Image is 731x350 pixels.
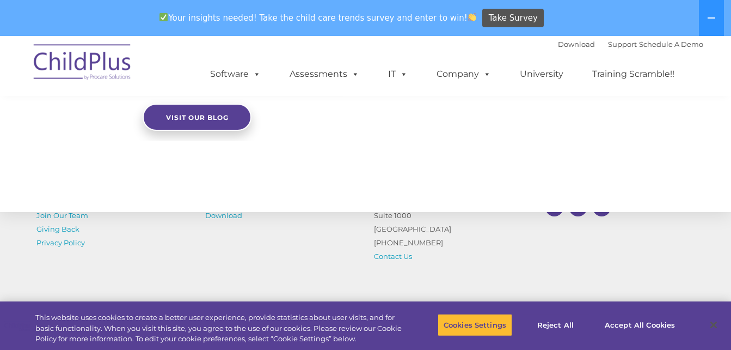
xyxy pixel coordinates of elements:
[438,313,512,336] button: Cookies Settings
[374,195,526,263] p: [STREET_ADDRESS] Suite 1000 [GEOGRAPHIC_DATA] [PHONE_NUMBER]
[279,63,370,85] a: Assessments
[509,63,574,85] a: University
[36,211,88,220] a: Join Our Team
[521,313,589,336] button: Reject All
[199,63,272,85] a: Software
[151,72,185,80] span: Last name
[581,63,685,85] a: Training Scramble!!
[155,7,481,28] span: Your insights needed! Take the child care trends survey and enter to win!
[558,40,703,49] font: |
[489,9,538,28] span: Take Survey
[468,13,476,21] img: 👏
[35,312,402,345] div: This website uses cookies to create a better user experience, provide statistics about user visit...
[377,63,419,85] a: IT
[36,238,85,247] a: Privacy Policy
[151,117,198,125] span: Phone number
[205,211,242,220] a: Download
[165,113,228,122] span: Visit our blog
[599,313,681,336] button: Accept All Cookies
[374,252,412,261] a: Contact Us
[36,225,79,233] a: Giving Back
[28,37,137,91] img: ChildPlus by Procare Solutions
[608,40,637,49] a: Support
[702,313,726,337] button: Close
[558,40,595,49] a: Download
[143,104,251,131] a: Visit our blog
[639,40,703,49] a: Schedule A Demo
[426,63,502,85] a: Company
[482,9,544,28] a: Take Survey
[159,13,168,21] img: ✅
